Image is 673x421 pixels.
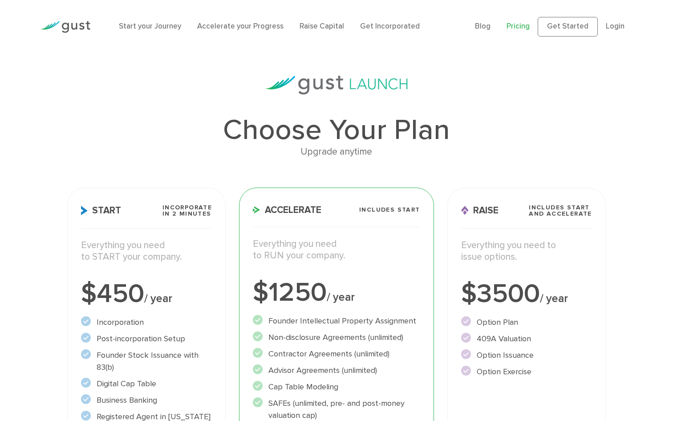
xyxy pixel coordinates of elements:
li: Digital Cap Table [81,378,212,390]
li: Incorporation [81,316,212,328]
li: 409A Valuation [461,333,592,345]
div: $450 [81,281,212,307]
li: Founder Intellectual Property Assignment [253,315,420,327]
li: Founder Stock Issuance with 83(b) [81,349,212,373]
p: Everything you need to RUN your company. [253,238,420,262]
a: Get Incorporated [360,22,420,31]
span: / year [540,292,568,305]
img: Start Icon X2 [81,206,88,215]
span: Accelerate [253,205,321,215]
img: gust-launch-logos.svg [265,76,408,94]
li: Contractor Agreements (unlimited) [253,348,420,360]
h1: Choose Your Plan [67,116,606,144]
div: $3500 [461,281,592,307]
span: Raise [461,206,499,215]
li: Option Exercise [461,366,592,378]
a: Blog [475,22,491,31]
span: / year [144,292,172,305]
div: $1250 [253,279,420,306]
li: Cap Table Modeling [253,381,420,393]
li: Non-disclosure Agreements (unlimited) [253,331,420,343]
span: Includes START and ACCELERATE [529,204,592,217]
span: Incorporate in 2 Minutes [162,204,212,217]
li: Option Plan [461,316,592,328]
img: Accelerate Icon [253,206,260,213]
span: Start [81,206,121,215]
img: Raise Icon [461,206,469,215]
a: Accelerate your Progress [197,22,284,31]
p: Everything you need to issue options. [461,240,592,263]
a: Login [606,22,624,31]
a: Get Started [538,17,598,37]
span: Includes START [359,207,420,213]
a: Raise Capital [300,22,344,31]
li: Business Banking [81,394,212,406]
a: Start your Journey [119,22,181,31]
span: / year [327,290,355,304]
p: Everything you need to START your company. [81,240,212,263]
a: Pricing [507,22,530,31]
li: Post-incorporation Setup [81,333,212,345]
li: Option Issuance [461,349,592,361]
li: Advisor Agreements (unlimited) [253,364,420,376]
div: Upgrade anytime [67,144,606,159]
img: Gust Logo [41,21,90,33]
